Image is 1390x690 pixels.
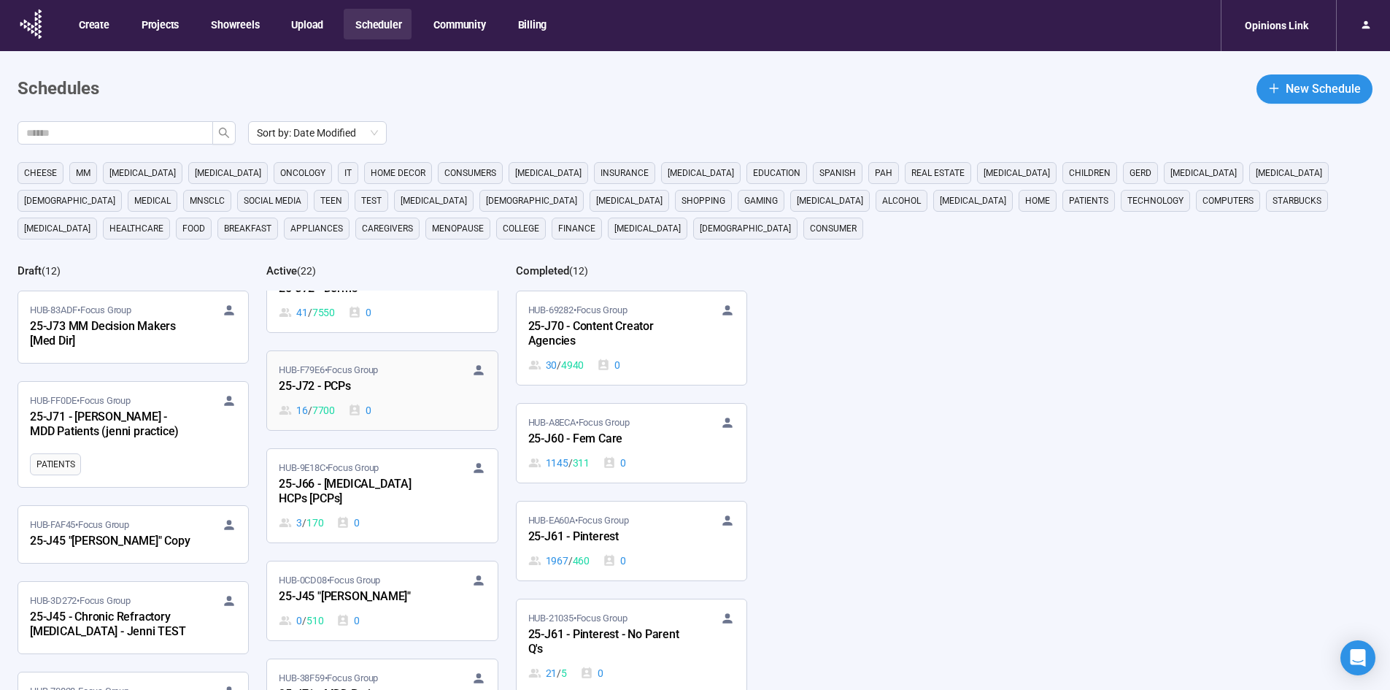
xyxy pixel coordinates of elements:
[18,75,99,103] h1: Schedules
[266,264,297,277] h2: Active
[911,166,965,180] span: real estate
[267,561,497,640] a: HUB-0CD08•Focus Group25-J45 "[PERSON_NAME]"0 / 5100
[401,193,467,208] span: [MEDICAL_DATA]
[753,166,800,180] span: education
[528,611,628,626] span: HUB-21035 • Focus Group
[24,166,57,180] span: cheese
[312,304,335,321] span: 7550
[515,166,582,180] span: [MEDICAL_DATA]
[42,265,61,277] span: ( 12 )
[700,221,791,236] span: [DEMOGRAPHIC_DATA]
[195,166,261,180] span: [MEDICAL_DATA]
[528,357,584,373] div: 30
[267,351,497,430] a: HUB-F79E6•Focus Group25-J72 - PCPs16 / 77000
[744,193,778,208] span: gaming
[432,221,484,236] span: menopause
[984,166,1050,180] span: [MEDICAL_DATA]
[422,9,495,39] button: Community
[503,221,539,236] span: college
[561,665,567,681] span: 5
[336,613,360,629] div: 0
[1069,193,1108,208] span: Patients
[199,9,269,39] button: Showreels
[190,193,225,208] span: mnsclc
[362,221,413,236] span: caregivers
[348,304,371,321] div: 0
[1127,193,1184,208] span: technology
[1202,193,1254,208] span: computers
[36,457,74,472] span: Patients
[18,506,248,563] a: HUB-FAF45•Focus Group25-J45 "[PERSON_NAME]" Copy
[320,193,342,208] span: Teen
[516,264,569,277] h2: Completed
[279,588,439,607] div: 25-J45 "[PERSON_NAME]"
[279,304,335,321] div: 41
[1268,83,1280,94] span: plus
[302,613,306,629] span: /
[486,193,577,208] span: [DEMOGRAPHIC_DATA]
[308,402,312,418] span: /
[30,608,190,642] div: 25-J45 - Chronic Refractory [MEDICAL_DATA] - Jenni TEST
[30,532,190,551] div: 25-J45 "[PERSON_NAME]" Copy
[1256,166,1322,180] span: [MEDICAL_DATA]
[30,518,129,532] span: HUB-FAF45 • Focus Group
[558,221,595,236] span: finance
[517,404,746,483] a: HUB-A8ECA•Focus Group25-J60 - Fem Care1145 / 3110
[1130,166,1151,180] span: GERD
[810,221,857,236] span: consumer
[528,430,689,449] div: 25-J60 - Fem Care
[528,318,689,351] div: 25-J70 - Content Creator Agencies
[1273,193,1321,208] span: starbucks
[267,449,497,543] a: HUB-9E18C•Focus Group25-J66 - [MEDICAL_DATA] HCPs [PCPs]3 / 1700
[875,166,892,180] span: PAH
[308,304,312,321] span: /
[279,671,378,686] span: HUB-38F59 • Focus Group
[528,626,689,659] div: 25-J61 - Pinterest - No Parent Q's
[528,455,590,471] div: 1145
[134,193,171,208] span: medical
[279,363,378,377] span: HUB-F79E6 • Focus Group
[279,475,439,509] div: 25-J66 - [MEDICAL_DATA] HCPs [PCPs]
[568,455,573,471] span: /
[1170,166,1237,180] span: [MEDICAL_DATA]
[444,166,496,180] span: consumers
[1256,74,1372,104] button: plusNew Schedule
[573,455,590,471] span: 311
[573,553,590,569] span: 460
[797,193,863,208] span: [MEDICAL_DATA]
[819,166,856,180] span: Spanish
[528,553,590,569] div: 1967
[312,402,335,418] span: 7700
[528,513,629,528] span: HUB-EA60A • Focus Group
[224,221,271,236] span: breakfast
[603,553,626,569] div: 0
[1236,12,1317,39] div: Opinions Link
[614,221,681,236] span: [MEDICAL_DATA]
[596,193,663,208] span: [MEDICAL_DATA]
[506,9,557,39] button: Billing
[557,665,561,681] span: /
[182,221,205,236] span: Food
[130,9,189,39] button: Projects
[336,515,360,531] div: 0
[302,515,306,531] span: /
[344,166,352,180] span: it
[348,402,371,418] div: 0
[1340,640,1375,675] div: Open Intercom Messenger
[109,166,176,180] span: [MEDICAL_DATA]
[279,377,439,396] div: 25-J72 - PCPs
[371,166,425,180] span: home decor
[517,502,746,580] a: HUB-EA60A•Focus Group25-J61 - Pinterest1967 / 4600
[18,291,248,363] a: HUB-83ADF•Focus Group25-J73 MM Decision Makers [Med Dir]
[290,221,343,236] span: appliances
[18,382,248,487] a: HUB-FF0DE•Focus Group25-J71 - [PERSON_NAME] - MDD Patients (jenni practice)Patients
[344,9,412,39] button: Scheduler
[569,265,588,277] span: ( 12 )
[528,665,567,681] div: 21
[940,193,1006,208] span: [MEDICAL_DATA]
[30,594,131,608] span: HUB-3D272 • Focus Group
[528,415,630,430] span: HUB-A8ECA • Focus Group
[517,291,746,385] a: HUB-69282•Focus Group25-J70 - Content Creator Agencies30 / 49400
[30,318,190,351] div: 25-J73 MM Decision Makers [Med Dir]
[668,166,734,180] span: [MEDICAL_DATA]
